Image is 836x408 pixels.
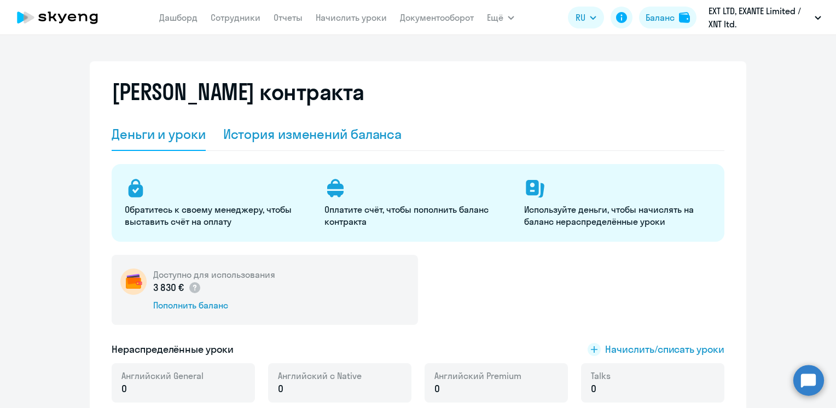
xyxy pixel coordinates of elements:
a: Дашборд [159,12,198,23]
span: 0 [434,382,440,396]
p: EXT LTD, ‎EXANTE Limited / XNT ltd. [709,4,810,31]
button: EXT LTD, ‎EXANTE Limited / XNT ltd. [703,4,827,31]
span: Talks [591,370,611,382]
span: Английский с Native [278,370,362,382]
button: RU [568,7,604,28]
img: wallet-circle.png [120,269,147,295]
h5: Нераспределённые уроки [112,342,234,357]
h2: [PERSON_NAME] контракта [112,79,364,105]
a: Начислить уроки [316,12,387,23]
span: RU [576,11,585,24]
p: Обратитесь к своему менеджеру, чтобы выставить счёт на оплату [125,203,311,228]
button: Балансbalance [639,7,696,28]
p: 3 830 € [153,281,201,295]
button: Ещё [487,7,514,28]
span: 0 [278,382,283,396]
a: Сотрудники [211,12,260,23]
span: Начислить/списать уроки [605,342,724,357]
div: Пополнить баланс [153,299,275,311]
img: balance [679,12,690,23]
a: Документооборот [400,12,474,23]
span: Английский General [121,370,204,382]
div: Баланс [646,11,675,24]
span: 0 [591,382,596,396]
span: Ещё [487,11,503,24]
span: Английский Premium [434,370,521,382]
h5: Доступно для использования [153,269,275,281]
span: 0 [121,382,127,396]
p: Оплатите счёт, чтобы пополнить баланс контракта [324,203,511,228]
p: Используйте деньги, чтобы начислять на баланс нераспределённые уроки [524,203,711,228]
a: Отчеты [274,12,303,23]
div: Деньги и уроки [112,125,206,143]
div: История изменений баланса [223,125,402,143]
